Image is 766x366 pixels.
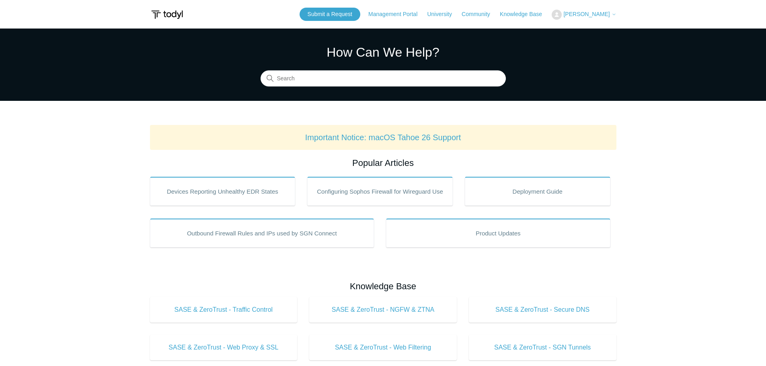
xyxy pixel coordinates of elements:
a: Knowledge Base [500,10,550,18]
a: Product Updates [386,219,610,247]
span: SASE & ZeroTrust - NGFW & ZTNA [321,305,445,315]
a: Outbound Firewall Rules and IPs used by SGN Connect [150,219,374,247]
button: [PERSON_NAME] [552,10,616,20]
h1: How Can We Help? [261,43,506,62]
span: [PERSON_NAME] [563,11,610,17]
input: Search [261,71,506,87]
span: SASE & ZeroTrust - Secure DNS [481,305,604,315]
a: Important Notice: macOS Tahoe 26 Support [305,133,461,142]
a: University [427,10,460,18]
a: SASE & ZeroTrust - Web Proxy & SSL [150,335,298,360]
img: Todyl Support Center Help Center home page [150,7,184,22]
a: Management Portal [368,10,425,18]
span: SASE & ZeroTrust - SGN Tunnels [481,343,604,352]
a: Submit a Request [300,8,360,21]
h2: Knowledge Base [150,280,616,293]
span: SASE & ZeroTrust - Web Proxy & SSL [162,343,285,352]
a: SASE & ZeroTrust - Secure DNS [469,297,616,323]
span: SASE & ZeroTrust - Web Filtering [321,343,445,352]
span: SASE & ZeroTrust - Traffic Control [162,305,285,315]
a: Devices Reporting Unhealthy EDR States [150,177,296,206]
a: Deployment Guide [465,177,610,206]
a: SASE & ZeroTrust - SGN Tunnels [469,335,616,360]
a: Configuring Sophos Firewall for Wireguard Use [307,177,453,206]
a: SASE & ZeroTrust - Traffic Control [150,297,298,323]
a: SASE & ZeroTrust - Web Filtering [309,335,457,360]
a: Community [462,10,498,18]
a: SASE & ZeroTrust - NGFW & ZTNA [309,297,457,323]
h2: Popular Articles [150,156,616,170]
